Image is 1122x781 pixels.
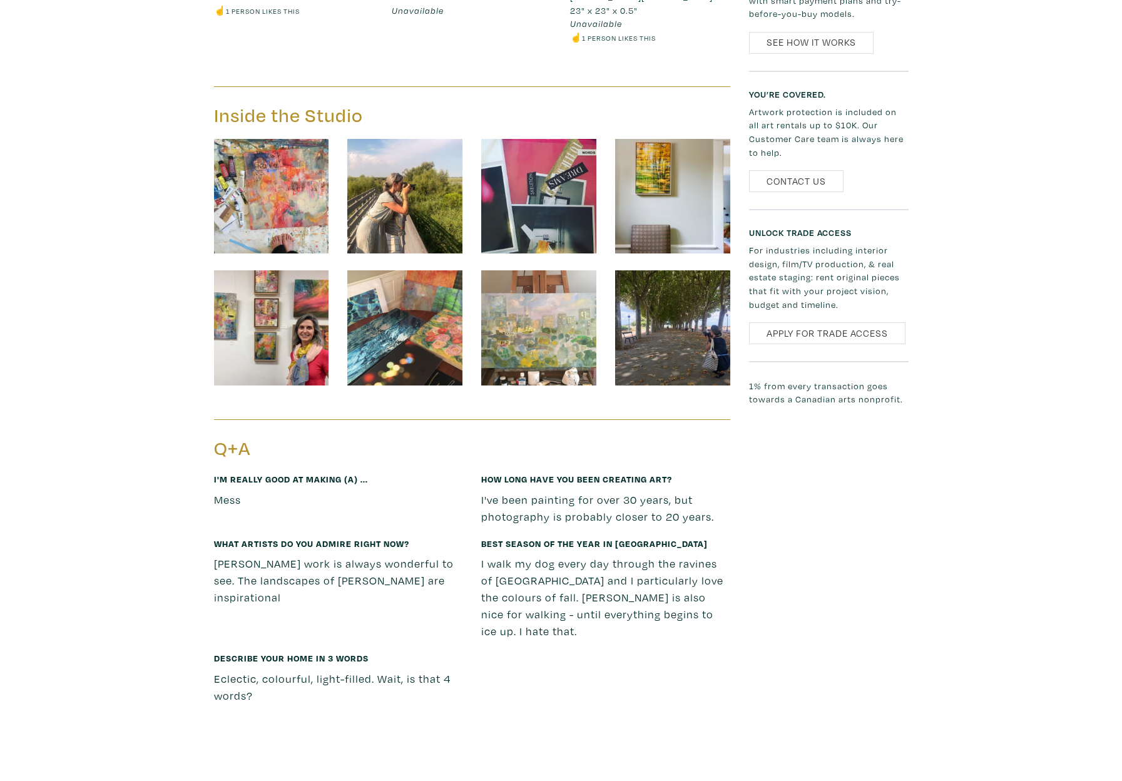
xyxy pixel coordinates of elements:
[214,4,374,18] li: ☝️
[214,538,409,549] small: What artists do you admire right now?
[226,6,300,16] small: 1 person likes this
[615,139,730,254] img: phpThumb.php
[582,33,656,43] small: 1 person likes this
[749,105,909,159] p: Artwork protection is included on all art rentals up to $10K. Our Customer Care team is always he...
[481,270,596,385] img: phpThumb.php
[749,243,909,311] p: For industries including interior design, film/TV production, & real estate staging: rent origina...
[214,104,463,128] h3: Inside the Studio
[347,270,462,385] img: phpThumb.php
[347,139,462,254] img: phpThumb.php
[214,473,368,485] small: I'm really good at making (a) ...
[481,538,708,549] small: Best season of the year in [GEOGRAPHIC_DATA]
[214,491,463,508] p: Mess
[214,652,369,664] small: Describe your home in 3 words
[214,555,463,606] p: [PERSON_NAME] work is always wonderful to see. The landscapes of [PERSON_NAME] are inspirational
[214,437,463,461] h3: Q+A
[749,170,844,192] a: Contact Us
[214,670,463,704] p: Eclectic, colourful, light-filled. Wait, is that 4 words?
[749,89,909,100] h6: You’re covered.
[481,491,730,525] p: I've been painting for over 30 years, but photography is probably closer to 20 years.
[570,4,638,16] span: 23" x 23" x 0.5"
[570,31,730,44] li: ☝️
[481,555,730,640] p: I walk my dog every day through the ravines of [GEOGRAPHIC_DATA] and I particularly love the colo...
[749,322,905,344] a: Apply for Trade Access
[749,227,909,238] h6: Unlock Trade Access
[749,379,909,406] p: 1% from every transaction goes towards a Canadian arts nonprofit.
[481,139,596,254] img: phpThumb.php
[615,270,730,385] img: phpThumb.php
[749,32,874,54] a: See How It Works
[570,18,622,29] span: Unavailable
[214,139,329,254] img: phpThumb.php
[481,473,672,485] small: How long have you been creating art?
[214,270,329,385] img: phpThumb.php
[392,4,444,16] span: Unavailable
